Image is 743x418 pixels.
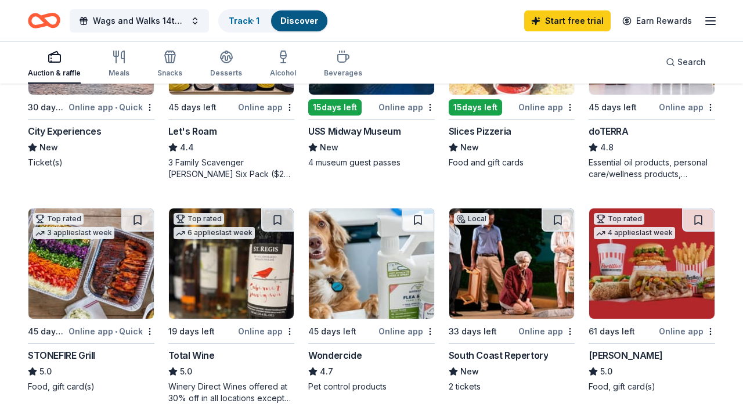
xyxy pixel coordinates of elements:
span: Wags and Walks 14th Annual Online Auction [93,14,186,28]
div: Wondercide [308,348,362,362]
div: Pet control products [308,381,435,392]
div: Top rated [174,213,224,225]
div: 15 days left [449,99,502,116]
div: 4 applies last week [594,227,675,239]
button: Alcohol [270,45,296,84]
div: 4 museum guest passes [308,157,435,168]
div: 19 days left [168,325,215,338]
button: Track· 1Discover [218,9,329,33]
div: Online app Quick [68,324,154,338]
div: Desserts [210,69,242,78]
a: Discover [280,16,318,26]
div: Essential oil products, personal care/wellness products, monetary donations [589,157,715,180]
button: Auction & raffle [28,45,81,84]
div: 6 applies last week [174,227,255,239]
div: Online app [378,324,435,338]
div: 45 days left [168,100,217,114]
button: Snacks [157,45,182,84]
img: Image for Wondercide [309,208,434,319]
div: Slices Pizzeria [449,124,511,138]
span: • [115,327,117,336]
div: Food, gift card(s) [28,381,154,392]
div: Online app [238,100,294,114]
div: Local [454,213,489,225]
div: Total Wine [168,348,215,362]
div: Online app [518,324,575,338]
button: Meals [109,45,129,84]
span: 5.0 [39,365,52,379]
a: Image for Wondercide45 days leftOnline appWondercide4.7Pet control products [308,208,435,392]
a: Earn Rewards [615,10,699,31]
div: Online app [659,100,715,114]
div: Online app [659,324,715,338]
a: Start free trial [524,10,611,31]
span: New [460,365,479,379]
a: Home [28,7,60,34]
div: Meals [109,69,129,78]
img: Image for Portillo's [589,208,715,319]
span: Search [677,55,706,69]
div: 2 tickets [449,381,575,392]
div: Winery Direct Wines offered at 30% off in all locations except [GEOGRAPHIC_DATA], [GEOGRAPHIC_DAT... [168,381,295,404]
a: Image for STONEFIRE GrillTop rated3 applieslast week45 days leftOnline app•QuickSTONEFIRE Grill5.... [28,208,154,392]
div: [PERSON_NAME] [589,348,662,362]
span: 4.4 [180,140,194,154]
div: 33 days left [449,325,497,338]
div: City Experiences [28,124,102,138]
a: Image for South Coast RepertoryLocal33 days leftOnline appSouth Coast RepertoryNew2 tickets [449,208,575,392]
button: Desserts [210,45,242,84]
a: Track· 1 [229,16,259,26]
div: Online app [378,100,435,114]
button: Beverages [324,45,362,84]
div: Online app [238,324,294,338]
div: STONEFIRE Grill [28,348,95,362]
div: Let's Roam [168,124,217,138]
div: doTERRA [589,124,628,138]
a: Image for Total WineTop rated6 applieslast week19 days leftOnline appTotal Wine5.0Winery Direct W... [168,208,295,404]
div: Snacks [157,69,182,78]
img: Image for South Coast Repertory [449,208,575,319]
div: 30 days left [28,100,66,114]
div: Top rated [33,213,84,225]
div: Ticket(s) [28,157,154,168]
div: USS Midway Museum [308,124,401,138]
div: 45 days left [589,100,637,114]
span: 5.0 [600,365,612,379]
img: Image for Total Wine [169,208,294,319]
div: Alcohol [270,69,296,78]
button: Wags and Walks 14th Annual Online Auction [70,9,209,33]
span: • [115,103,117,112]
div: Top rated [594,213,644,225]
div: South Coast Repertory [449,348,549,362]
div: 3 applies last week [33,227,114,239]
a: Image for Portillo'sTop rated4 applieslast week61 days leftOnline app[PERSON_NAME]5.0Food, gift c... [589,208,715,392]
img: Image for STONEFIRE Grill [28,208,154,319]
div: Online app Quick [68,100,154,114]
div: Online app [518,100,575,114]
span: New [320,140,338,154]
div: Beverages [324,69,362,78]
button: Search [657,51,715,74]
span: 5.0 [180,365,192,379]
div: 45 days left [308,325,356,338]
span: 4.7 [320,365,333,379]
div: Auction & raffle [28,69,81,78]
div: Food and gift cards [449,157,575,168]
div: 45 days left [28,325,66,338]
div: 3 Family Scavenger [PERSON_NAME] Six Pack ($270 Value), 2 Date Night Scavenger [PERSON_NAME] Two ... [168,157,295,180]
span: New [460,140,479,154]
div: Food, gift card(s) [589,381,715,392]
span: New [39,140,58,154]
div: 61 days left [589,325,635,338]
div: 15 days left [308,99,362,116]
span: 4.8 [600,140,614,154]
